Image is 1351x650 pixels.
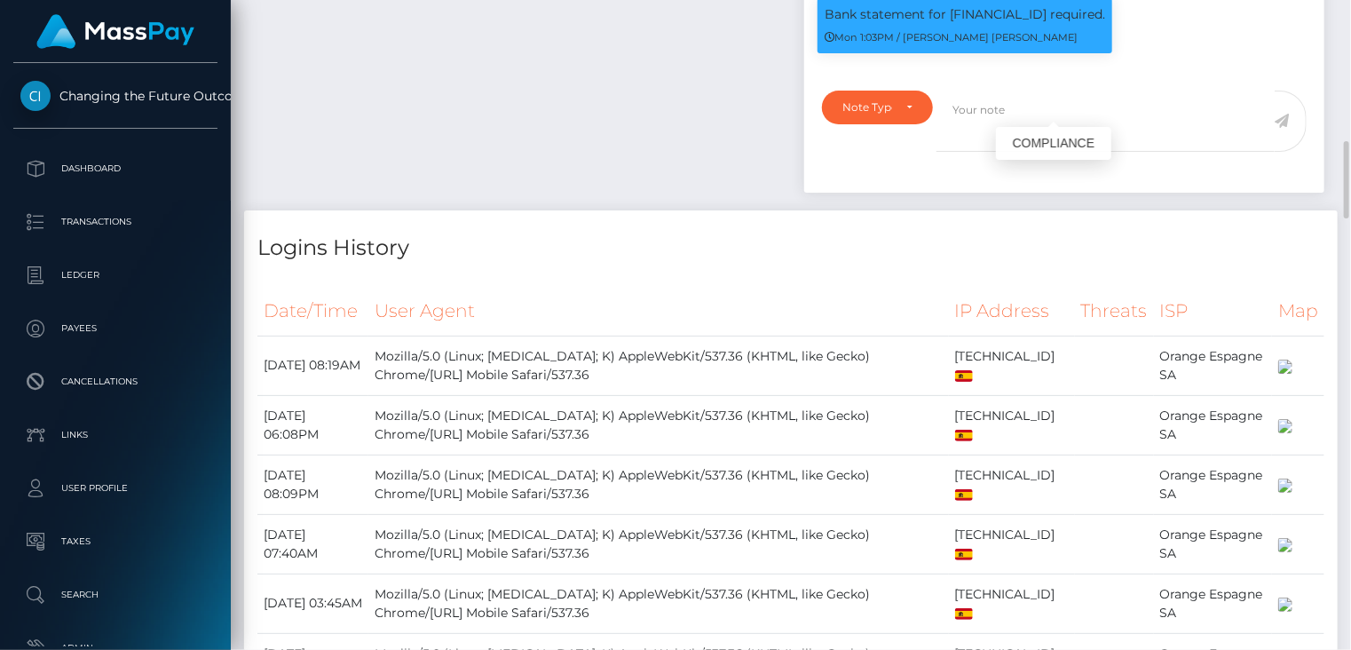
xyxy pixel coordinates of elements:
p: Links [20,422,210,448]
td: [DATE] 08:09PM [257,455,368,514]
button: Note Type [822,91,933,124]
p: Bank statement for [FINANCIAL_ID] required. [825,5,1105,24]
td: [TECHNICAL_ID] [949,514,1075,574]
a: User Profile [13,466,217,511]
td: Mozilla/5.0 (Linux; [MEDICAL_DATA]; K) AppleWebKit/537.36 (KHTML, like Gecko) Chrome/[URL] Mobile... [368,455,948,514]
img: 200x100 [1278,479,1292,493]
td: Mozilla/5.0 (Linux; [MEDICAL_DATA]; K) AppleWebKit/537.36 (KHTML, like Gecko) Chrome/[URL] Mobile... [368,514,948,574]
p: Ledger [20,262,210,289]
img: es.png [955,608,973,620]
img: 200x100 [1278,538,1292,552]
img: 200x100 [1278,419,1292,433]
a: Taxes [13,519,217,564]
img: es.png [955,489,973,501]
td: Mozilla/5.0 (Linux; [MEDICAL_DATA]; K) AppleWebKit/537.36 (KHTML, like Gecko) Chrome/[URL] Mobile... [368,336,948,395]
th: ISP [1154,287,1272,336]
img: MassPay Logo [36,14,194,49]
p: User Profile [20,475,210,502]
th: Threats [1075,287,1154,336]
div: Note Type [842,100,892,115]
span: Changing the Future Outcome Inc [13,88,217,104]
td: [DATE] 07:40AM [257,514,368,574]
th: IP Address [949,287,1075,336]
th: Date/Time [257,287,368,336]
td: Mozilla/5.0 (Linux; [MEDICAL_DATA]; K) AppleWebKit/537.36 (KHTML, like Gecko) Chrome/[URL] Mobile... [368,574,948,633]
p: Dashboard [20,155,210,182]
img: es.png [955,549,973,560]
p: Transactions [20,209,210,235]
img: es.png [955,370,973,382]
p: Search [20,582,210,608]
h4: Logins History [257,233,1324,264]
td: [TECHNICAL_ID] [949,336,1075,395]
td: [DATE] 08:19AM [257,336,368,395]
img: Changing the Future Outcome Inc [20,81,51,111]
img: 200x100 [1278,598,1292,612]
td: Orange Espagne SA [1154,455,1272,514]
td: [TECHNICAL_ID] [949,395,1075,455]
a: Payees [13,306,217,351]
td: Orange Espagne SA [1154,574,1272,633]
a: Ledger [13,253,217,297]
img: 200x100 [1278,360,1292,374]
td: [DATE] 03:45AM [257,574,368,633]
small: Mon 1:03PM / [PERSON_NAME] [PERSON_NAME] [825,31,1078,44]
a: Search [13,573,217,617]
p: Taxes [20,528,210,555]
td: Orange Espagne SA [1154,395,1272,455]
td: Mozilla/5.0 (Linux; [MEDICAL_DATA]; K) AppleWebKit/537.36 (KHTML, like Gecko) Chrome/[URL] Mobile... [368,395,948,455]
a: Cancellations [13,360,217,404]
a: Links [13,413,217,457]
th: User Agent [368,287,948,336]
td: [DATE] 06:08PM [257,395,368,455]
a: Dashboard [13,147,217,191]
td: [TECHNICAL_ID] [949,455,1075,514]
p: Payees [20,315,210,342]
td: Orange Espagne SA [1154,514,1272,574]
div: COMPLIANCE [996,127,1111,160]
td: Orange Espagne SA [1154,336,1272,395]
img: es.png [955,430,973,441]
p: Cancellations [20,369,210,395]
td: [TECHNICAL_ID] [949,574,1075,633]
a: Transactions [13,200,217,244]
th: Map [1272,287,1324,336]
